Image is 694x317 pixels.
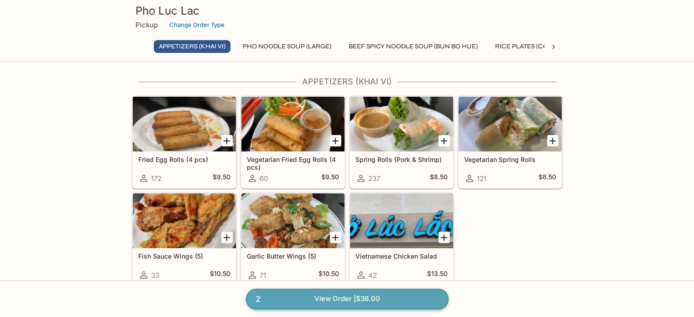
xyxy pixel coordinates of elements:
[355,252,448,260] h5: Vietnamese Chicken Salad
[221,232,233,243] button: Add Fish Sauce Wings (5)
[477,174,486,183] span: 121
[241,96,345,188] a: Vegetarian Fried Egg Rolls (4 pcs)60$9.50
[132,193,236,285] a: Fish Sauce Wings (5)33$10.50
[154,40,230,53] button: Appetizers (Khai Vi)
[133,97,236,151] div: Fried Egg Rolls (4 pcs)
[210,270,230,281] h5: $10.50
[241,193,345,285] a: Garlic Butter Wings (5)71$10.50
[138,156,230,163] h5: Fried Egg Rolls (4 pcs)
[458,96,562,188] a: Vegetarian Spring Rolls121$8.50
[321,173,339,184] h5: $9.50
[464,156,556,163] h5: Vegetarian Spring Rolls
[151,174,162,183] span: 172
[430,173,448,184] h5: $8.50
[133,193,236,248] div: Fish Sauce Wings (5)
[350,96,454,188] a: Spring Rolls (Pork & Shrimp)237$8.50
[547,135,558,146] button: Add Vegetarian Spring Rolls
[538,173,556,184] h5: $8.50
[330,232,341,243] button: Add Garlic Butter Wings (5)
[238,40,336,53] button: Pho Noodle Soup (Large)
[136,21,158,29] p: Pickup
[165,18,229,32] button: Change Order Type
[438,232,450,243] button: Add Vietnamese Chicken Salad
[368,271,377,280] span: 42
[221,135,233,146] button: Add Fried Egg Rolls (4 pcs)
[136,4,559,18] h3: Pho Luc Lac
[260,174,268,183] span: 60
[459,97,562,151] div: Vegetarian Spring Rolls
[241,97,344,151] div: Vegetarian Fried Egg Rolls (4 pcs)
[318,270,339,281] h5: $10.50
[246,289,449,309] a: 2View Order |$38.00
[151,271,159,280] span: 33
[241,193,344,248] div: Garlic Butter Wings (5)
[490,40,573,53] button: Rice Plates (Com Dia)
[438,135,450,146] button: Add Spring Rolls (Pork & Shrimp)
[330,135,341,146] button: Add Vegetarian Fried Egg Rolls (4 pcs)
[350,193,453,248] div: Vietnamese Chicken Salad
[427,270,448,281] h5: $13.50
[350,97,453,151] div: Spring Rolls (Pork & Shrimp)
[132,77,563,87] h4: Appetizers (Khai Vi)
[355,156,448,163] h5: Spring Rolls (Pork & Shrimp)
[247,156,339,171] h5: Vegetarian Fried Egg Rolls (4 pcs)
[368,174,380,183] span: 237
[260,271,266,280] span: 71
[138,252,230,260] h5: Fish Sauce Wings (5)
[132,96,236,188] a: Fried Egg Rolls (4 pcs)172$9.50
[213,173,230,184] h5: $9.50
[344,40,483,53] button: Beef Spicy Noodle Soup (Bun Bo Hue)
[350,193,454,285] a: Vietnamese Chicken Salad42$13.50
[250,293,266,306] span: 2
[247,252,339,260] h5: Garlic Butter Wings (5)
